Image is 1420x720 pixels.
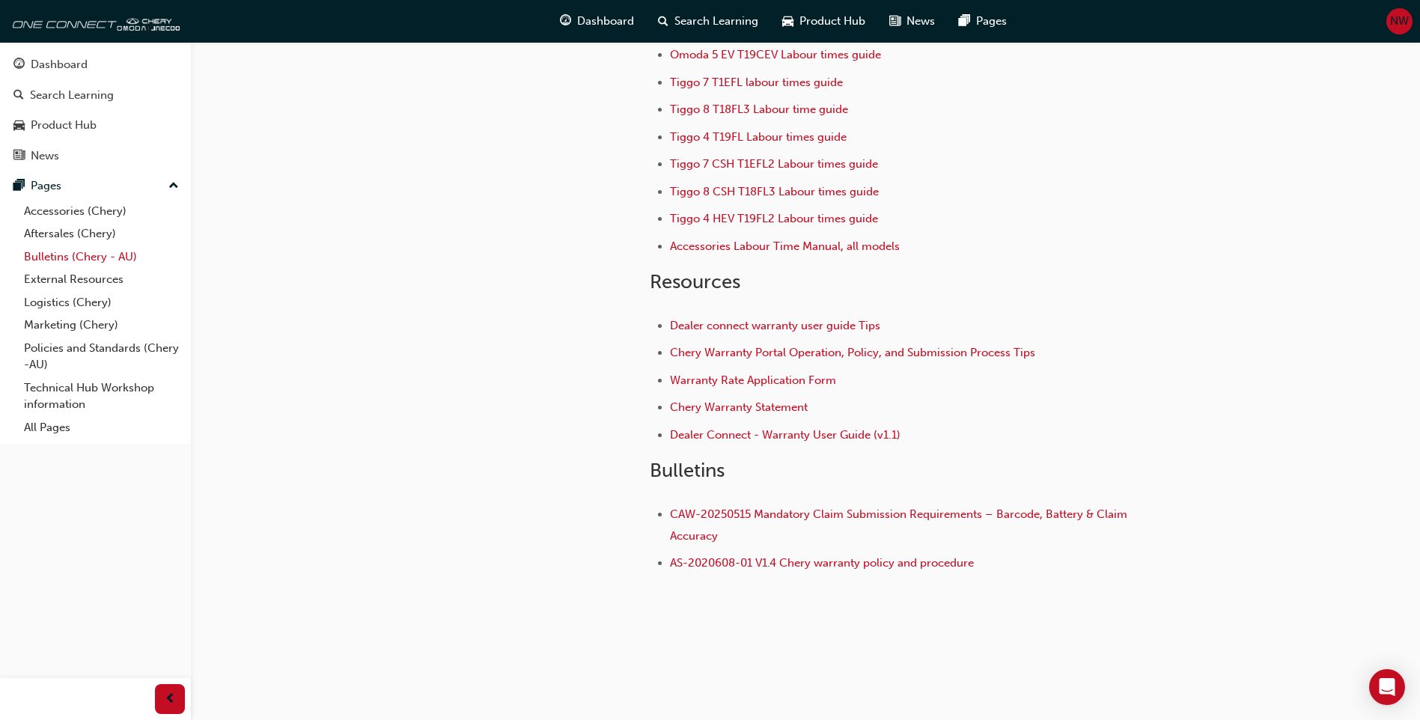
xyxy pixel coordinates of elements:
[947,6,1019,37] a: pages-iconPages
[18,200,185,223] a: Accessories (Chery)
[670,556,974,570] a: AS-2020608-01 V1.4 Chery warranty policy and procedure
[18,376,185,416] a: Technical Hub Workshop information
[670,428,901,442] a: Dealer Connect - Warranty User Guide (v1.1)
[650,270,740,293] span: Resources
[31,147,59,165] div: News
[1390,13,1409,30] span: NW
[670,157,878,171] a: Tiggo 7 CSH T1EFL2 Labour times guide
[877,6,947,37] a: news-iconNews
[959,12,970,31] span: pages-icon
[658,12,668,31] span: search-icon
[13,119,25,132] span: car-icon
[18,314,185,337] a: Marketing (Chery)
[7,6,180,36] img: oneconnect
[782,12,793,31] span: car-icon
[670,185,879,198] a: Tiggo 8 CSH T18FL3 Labour times guide
[650,459,725,482] span: Bulletins
[6,112,185,139] a: Product Hub
[18,291,185,314] a: Logistics (Chery)
[168,177,179,196] span: up-icon
[1369,669,1405,705] div: Open Intercom Messenger
[18,337,185,376] a: Policies and Standards (Chery -AU)
[670,130,847,144] a: Tiggo 4 T19FL Labour times guide
[674,13,758,30] span: Search Learning
[670,373,836,387] a: Warranty Rate Application Form
[670,346,1035,359] a: Chery Warranty Portal Operation, Policy, and Submission Process Tips
[18,222,185,245] a: Aftersales (Chery)
[670,103,848,116] a: Tiggo 8 T18FL3 Labour time guide
[6,172,185,200] button: Pages
[889,12,901,31] span: news-icon
[31,177,61,195] div: Pages
[548,6,646,37] a: guage-iconDashboard
[799,13,865,30] span: Product Hub
[670,400,808,414] a: Chery Warranty Statement
[18,245,185,269] a: Bulletins (Chery - AU)
[6,82,185,109] a: Search Learning
[165,690,176,709] span: prev-icon
[13,150,25,163] span: news-icon
[6,51,185,79] a: Dashboard
[18,268,185,291] a: External Resources
[560,12,571,31] span: guage-icon
[670,212,878,225] a: Tiggo 4 HEV T19FL2 Labour times guide
[770,6,877,37] a: car-iconProduct Hub
[906,13,935,30] span: News
[13,180,25,193] span: pages-icon
[670,76,843,89] a: Tiggo 7 T1EFL labour times guide
[13,89,24,103] span: search-icon
[6,48,185,172] button: DashboardSearch LearningProduct HubNews
[670,507,1130,543] a: CAW-20250515 Mandatory Claim Submission Requirements – Barcode, Battery & Claim Accuracy
[31,117,97,134] div: Product Hub
[6,142,185,170] a: News
[670,240,900,253] a: Accessories Labour Time Manual, all models
[31,56,88,73] div: Dashboard
[13,58,25,72] span: guage-icon
[1386,8,1413,34] button: NW
[646,6,770,37] a: search-iconSearch Learning
[670,48,881,61] a: Omoda 5 EV T19CEV Labour times guide
[976,13,1007,30] span: Pages
[577,13,634,30] span: Dashboard
[670,319,880,332] a: Dealer connect warranty user guide Tips
[30,87,114,104] div: Search Learning
[18,416,185,439] a: All Pages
